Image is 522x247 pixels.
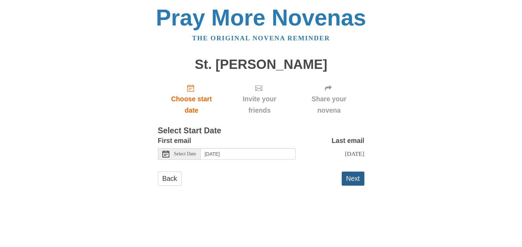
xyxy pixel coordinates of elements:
button: Next [342,172,364,186]
a: The original novena reminder [192,34,330,42]
div: Click "Next" to confirm your start date first. [225,79,294,120]
span: Invite your friends [232,93,287,116]
label: Last email [332,135,364,146]
h3: Select Start Date [158,126,364,135]
a: Pray More Novenas [156,5,366,30]
div: Click "Next" to confirm your start date first. [294,79,364,120]
label: First email [158,135,191,146]
span: Share your novena [301,93,358,116]
span: Choose start date [165,93,219,116]
span: Select Date [174,152,196,156]
h1: St. [PERSON_NAME] [158,57,364,72]
span: [DATE] [345,150,364,157]
a: Choose start date [158,79,225,120]
a: Back [158,172,182,186]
